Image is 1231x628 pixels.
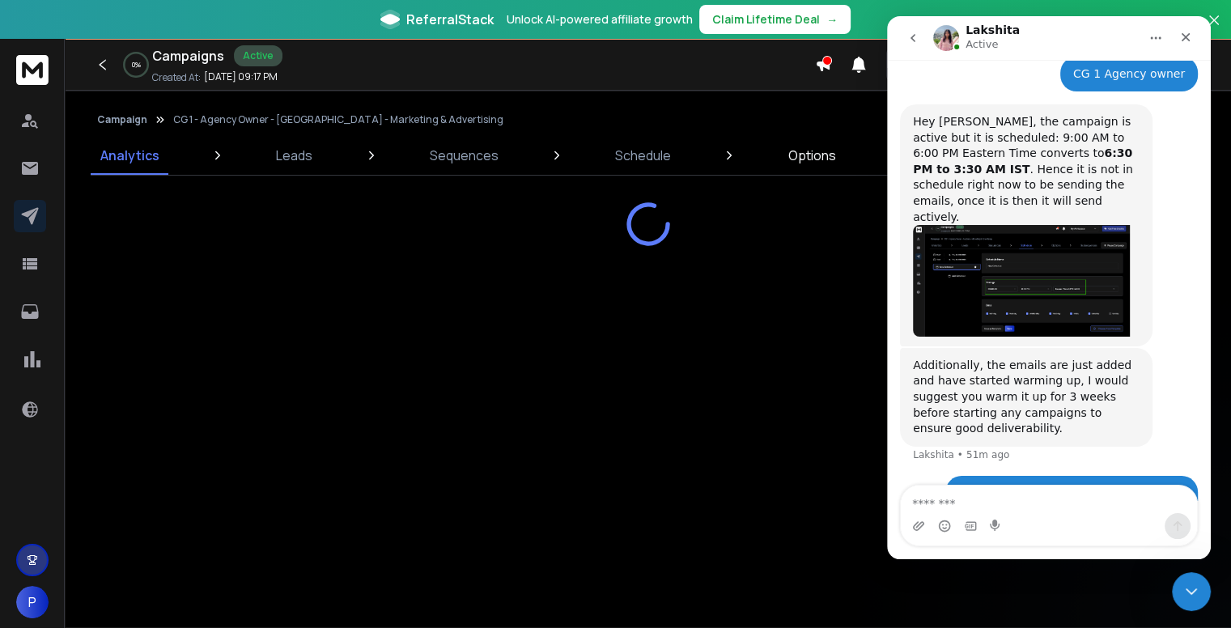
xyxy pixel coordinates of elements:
div: Active [234,45,282,66]
button: P [16,586,49,618]
button: Campaign [97,113,147,126]
button: Close banner [1203,10,1225,49]
span: ReferralStack [406,10,494,29]
button: Claim Lifetime Deal→ [699,5,851,34]
p: Sequences [430,146,499,165]
iframe: Intercom live chat [1172,572,1211,611]
p: CG 1 - Agency Owner - [GEOGRAPHIC_DATA] - Marketing & Advertising [173,113,503,126]
p: 0 % [132,60,141,70]
a: Schedule [605,136,681,175]
a: Analytics [91,136,169,175]
h1: Campaigns [152,46,224,66]
a: Options [779,136,846,175]
p: Unlock AI-powered affiliate growth [507,11,693,28]
span: → [826,11,838,28]
p: Created At: [152,71,201,84]
p: Schedule [615,146,671,165]
a: Leads [266,136,322,175]
p: Options [788,146,836,165]
p: Leads [276,146,312,165]
p: Analytics [100,146,159,165]
a: Sequences [420,136,508,175]
p: [DATE] 09:17 PM [204,70,278,83]
iframe: Intercom live chat [887,16,1211,559]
